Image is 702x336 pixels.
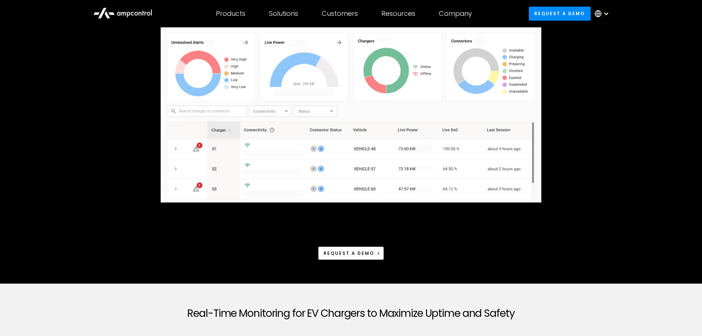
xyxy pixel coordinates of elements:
div: Solutions [269,10,298,18]
div: Resources [381,10,415,18]
div: Customers [322,10,358,18]
div: Company [439,10,472,18]
h2: Real-Time Monitoring for EV Chargers to Maximize Uptime and Safety [157,307,546,320]
div: Products [216,10,245,18]
a: Request a demo [529,7,591,20]
div: Request a demo [324,250,374,257]
a: Request a demo [318,246,384,260]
